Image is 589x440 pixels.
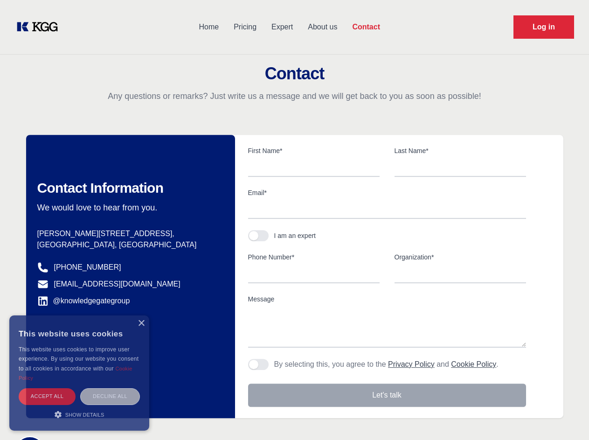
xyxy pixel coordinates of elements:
a: Request Demo [513,15,574,39]
h2: Contact [11,64,578,83]
iframe: Chat Widget [542,395,589,440]
div: Accept all [19,388,76,405]
h2: Contact Information [37,180,220,196]
label: Email* [248,188,526,197]
a: @knowledgegategroup [37,295,130,307]
p: We would love to hear from you. [37,202,220,213]
a: [EMAIL_ADDRESS][DOMAIN_NAME] [54,279,180,290]
span: This website uses cookies to improve user experience. By using our website you consent to all coo... [19,346,139,372]
label: Last Name* [395,146,526,155]
a: Pricing [226,15,264,39]
div: I am an expert [274,231,316,240]
p: [PERSON_NAME][STREET_ADDRESS], [37,228,220,239]
a: Expert [264,15,300,39]
div: Close [138,320,145,327]
a: Cookie Policy [451,360,496,368]
label: Organization* [395,252,526,262]
p: [GEOGRAPHIC_DATA], [GEOGRAPHIC_DATA] [37,239,220,251]
label: First Name* [248,146,380,155]
a: Home [191,15,226,39]
div: Cookie settings [10,431,57,436]
a: Contact [345,15,388,39]
div: Decline all [80,388,140,405]
p: By selecting this, you agree to the and . [274,359,499,370]
a: Cookie Policy [19,366,132,381]
p: Any questions or remarks? Just write us a message and we will get back to you as soon as possible! [11,91,578,102]
a: Privacy Policy [388,360,435,368]
a: KOL Knowledge Platform: Talk to Key External Experts (KEE) [15,20,65,35]
div: This website uses cookies [19,322,140,345]
label: Phone Number* [248,252,380,262]
label: Message [248,294,526,304]
a: [PHONE_NUMBER] [54,262,121,273]
a: About us [300,15,345,39]
span: Show details [65,412,104,418]
button: Let's talk [248,384,526,407]
div: Show details [19,410,140,419]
